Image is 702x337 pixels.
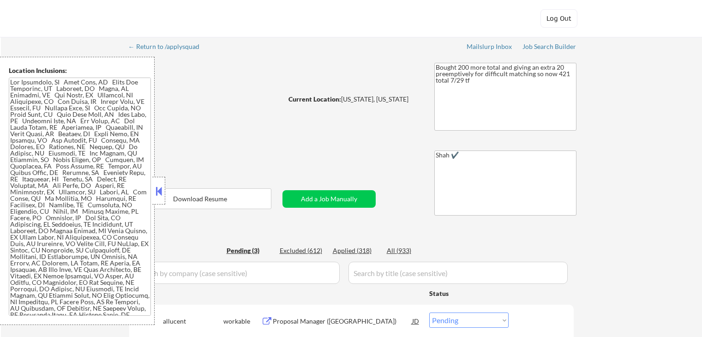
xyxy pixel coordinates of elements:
[467,43,513,52] a: Mailslurp Inbox
[223,317,261,326] div: workable
[128,43,208,50] div: ← Return to /applysquad
[280,246,326,255] div: Excluded (612)
[288,95,419,104] div: [US_STATE], [US_STATE]
[163,317,223,326] div: allucent
[522,43,576,50] div: Job Search Builder
[540,9,577,28] button: Log Out
[333,246,379,255] div: Applied (318)
[9,66,151,75] div: Location Inclusions:
[227,246,273,255] div: Pending (3)
[411,313,420,329] div: JD
[348,262,568,284] input: Search by title (case sensitive)
[282,190,376,208] button: Add a Job Manually
[429,285,509,301] div: Status
[522,43,576,52] a: Job Search Builder
[128,43,208,52] a: ← Return to /applysquad
[132,262,340,284] input: Search by company (case sensitive)
[288,95,341,103] strong: Current Location:
[129,188,271,209] button: Download Resume
[273,317,412,326] div: Proposal Manager ([GEOGRAPHIC_DATA])
[387,246,433,255] div: All (933)
[467,43,513,50] div: Mailslurp Inbox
